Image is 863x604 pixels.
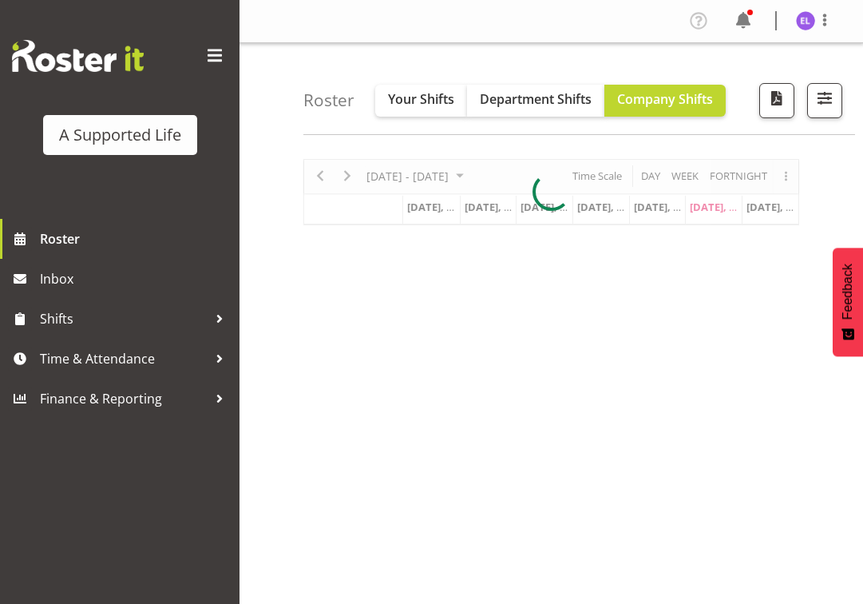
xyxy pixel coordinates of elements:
span: Time & Attendance [40,347,208,371]
div: A Supported Life [59,123,181,147]
img: Rosterit website logo [12,40,144,72]
span: Roster [40,227,232,251]
button: Filter Shifts [807,83,842,118]
img: elise-loh5844.jpg [796,11,815,30]
span: Finance & Reporting [40,387,208,411]
button: Download a PDF of the roster according to the set date range. [759,83,794,118]
button: Your Shifts [375,85,467,117]
h4: Roster [303,91,354,109]
span: Your Shifts [388,90,454,108]
span: Department Shifts [480,90,592,108]
span: Company Shifts [617,90,713,108]
span: Shifts [40,307,208,331]
span: Inbox [40,267,232,291]
span: Feedback [841,264,855,320]
button: Feedback - Show survey [833,248,863,356]
button: Department Shifts [467,85,604,117]
button: Company Shifts [604,85,726,117]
